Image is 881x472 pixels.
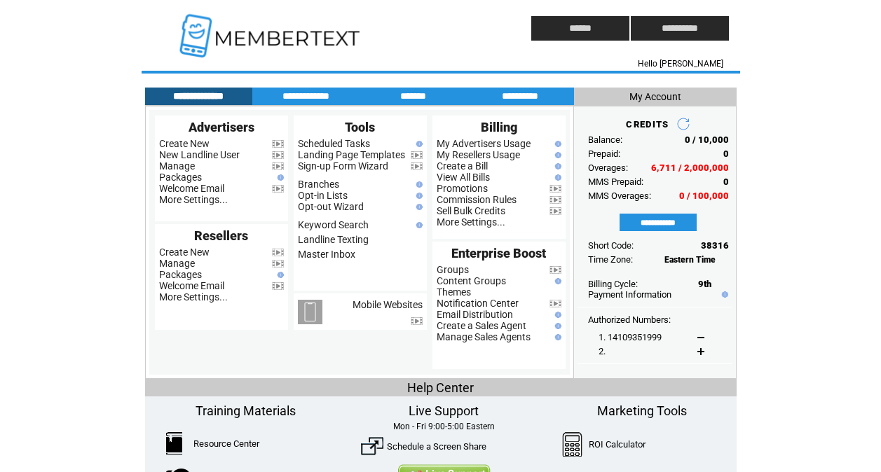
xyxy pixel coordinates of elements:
[407,380,474,395] span: Help Center
[701,240,729,251] span: 38316
[552,323,561,329] img: help.gif
[353,299,423,310] a: Mobile Websites
[588,190,651,201] span: MMS Overages:
[437,264,469,275] a: Groups
[588,148,620,159] span: Prepaid:
[588,254,633,265] span: Time Zone:
[159,247,210,258] a: Create New
[599,332,662,342] span: 1. 14109351999
[159,138,210,149] a: Create New
[159,172,202,183] a: Packages
[272,185,284,193] img: video.png
[629,91,681,102] span: My Account
[588,279,638,289] span: Billing Cycle:
[562,432,583,457] img: Calculator.png
[437,205,505,216] a: Sell Bulk Credits
[298,179,339,190] a: Branches
[345,120,375,134] span: Tools
[272,151,284,159] img: video.png
[393,422,495,431] span: Mon - Fri 9:00-5:00 Eastern
[193,438,259,449] a: Resource Center
[411,162,423,170] img: video.png
[298,160,388,172] a: Sign-up Form Wizard
[298,190,348,201] a: Opt-in Lists
[361,435,383,457] img: ScreenShare.png
[549,185,561,193] img: video.png
[437,183,488,194] a: Promotions
[298,234,369,245] a: Landline Texting
[159,269,202,280] a: Packages
[638,59,723,69] span: Hello [PERSON_NAME]
[588,240,634,251] span: Short Code:
[597,403,687,418] span: Marketing Tools
[698,279,711,289] span: 9th
[599,346,606,356] span: 2.
[166,432,182,454] img: ResourceCenter.png
[413,181,423,188] img: help.gif
[552,174,561,181] img: help.gif
[272,282,284,290] img: video.png
[159,183,224,194] a: Welcome Email
[413,204,423,210] img: help.gif
[552,312,561,318] img: help.gif
[549,300,561,307] img: video.png
[549,207,561,215] img: video.png
[437,149,520,160] a: My Resellers Usage
[159,258,195,269] a: Manage
[437,160,488,172] a: Create a Bill
[723,176,729,187] span: 0
[272,249,284,256] img: video.png
[451,246,546,261] span: Enterprise Boost
[437,172,490,183] a: View All Bills
[437,138,531,149] a: My Advertisers Usage
[387,441,486,452] a: Schedule a Screen Share
[437,194,517,205] a: Commission Rules
[298,300,322,324] img: mobile-websites.png
[437,286,471,298] a: Themes
[588,162,628,173] span: Overages:
[664,255,716,265] span: Eastern Time
[651,162,729,173] span: 6,711 / 2,000,000
[189,120,254,134] span: Advertisers
[589,439,646,450] a: ROI Calculator
[723,148,729,159] span: 0
[298,249,355,260] a: Master Inbox
[274,272,284,278] img: help.gif
[437,320,526,331] a: Create a Sales Agent
[272,140,284,148] img: video.png
[159,280,224,291] a: Welcome Email
[413,222,423,228] img: help.gif
[552,334,561,340] img: help.gif
[588,289,671,300] a: Payment Information
[552,163,561,169] img: help.gif
[411,317,423,325] img: video.png
[588,134,622,145] span: Balance:
[194,228,248,243] span: Resellers
[549,266,561,274] img: video.png
[437,309,513,320] a: Email Distribution
[552,152,561,158] img: help.gif
[626,119,669,130] span: CREDITS
[588,314,671,325] span: Authorized Numbers:
[196,403,296,418] span: Training Materials
[437,275,506,286] a: Content Groups
[437,331,531,342] a: Manage Sales Agents
[552,141,561,147] img: help.gif
[679,190,729,201] span: 0 / 100,000
[552,278,561,284] img: help.gif
[413,141,423,147] img: help.gif
[159,194,228,205] a: More Settings...
[549,196,561,204] img: video.png
[298,219,369,230] a: Keyword Search
[272,162,284,170] img: video.png
[411,151,423,159] img: video.png
[588,176,643,187] span: MMS Prepaid:
[159,291,228,303] a: More Settings...
[437,216,505,228] a: More Settings...
[718,291,728,298] img: help.gif
[159,149,240,160] a: New Landline User
[409,403,479,418] span: Live Support
[685,134,729,145] span: 0 / 10,000
[159,160,195,172] a: Manage
[272,260,284,268] img: video.png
